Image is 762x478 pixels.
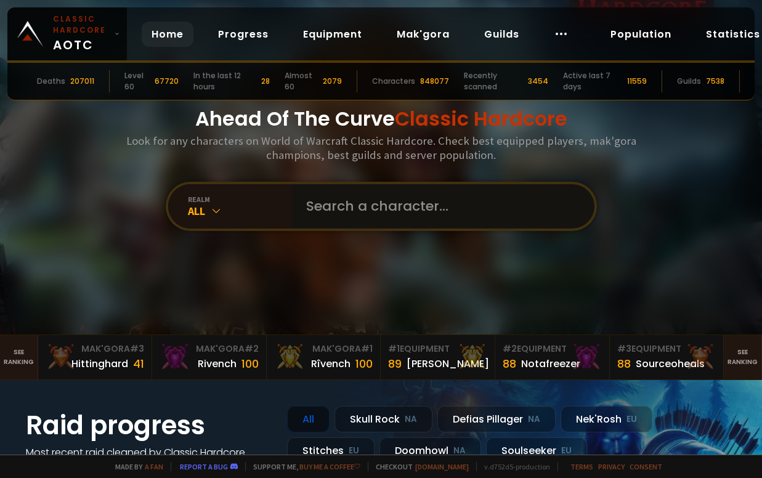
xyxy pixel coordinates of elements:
div: Notafreezer [521,356,580,371]
h4: Most recent raid cleaned by Classic Hardcore guilds [26,445,272,476]
small: NA [453,445,466,457]
div: Skull Rock [334,406,432,432]
small: EU [626,413,637,426]
a: Mak'Gora#2Rivench100 [152,335,267,379]
div: All [287,406,330,432]
div: Mak'Gora [274,342,373,355]
a: [DOMAIN_NAME] [415,462,469,471]
div: 41 [133,355,144,372]
div: 11559 [627,76,647,87]
a: Buy me a coffee [299,462,360,471]
div: [PERSON_NAME] [407,356,489,371]
h3: Look for any characters on World of Warcraft Classic Hardcore. Check best equipped players, mak'g... [121,134,641,162]
div: 848077 [420,76,449,87]
div: Active last 7 days [563,70,622,92]
span: # 3 [130,342,144,355]
a: Report a bug [180,462,228,471]
small: NA [405,413,417,426]
a: Equipment [293,22,372,47]
small: NA [528,413,540,426]
span: # 2 [245,342,259,355]
a: Mak'Gora#3Hittinghard41 [38,335,153,379]
span: Support me, [245,462,360,471]
div: Guilds [677,76,701,87]
a: Terms [570,462,593,471]
span: # 2 [503,342,517,355]
span: Checkout [368,462,469,471]
a: Seeranking [724,335,762,379]
a: Progress [208,22,278,47]
a: Home [142,22,193,47]
a: Mak'Gora#1Rîvench100 [267,335,381,379]
div: realm [188,195,291,204]
span: AOTC [53,14,110,54]
h1: Raid progress [26,406,272,445]
a: a fan [145,462,163,471]
a: Privacy [598,462,625,471]
a: Population [601,22,681,47]
div: Nek'Rosh [561,406,652,432]
input: Search a character... [299,184,580,229]
div: 207011 [70,76,94,87]
span: v. d752d5 - production [476,462,550,471]
div: 28 [261,76,270,87]
small: EU [349,445,359,457]
a: Guilds [474,22,529,47]
div: 7538 [706,76,724,87]
div: Equipment [388,342,487,355]
div: Mak'Gora [160,342,259,355]
div: 100 [355,355,373,372]
a: Consent [630,462,662,471]
div: Characters [372,76,415,87]
div: Soulseeker [486,437,587,464]
div: Stitches [287,437,375,464]
div: Sourceoheals [636,356,705,371]
div: Rivench [198,356,237,371]
div: Hittinghard [71,356,128,371]
div: Mak'Gora [46,342,145,355]
h1: Ahead Of The Curve [195,104,567,134]
div: Equipment [503,342,602,355]
div: Recently scanned [464,70,524,92]
div: All [188,204,291,218]
span: # 1 [388,342,400,355]
span: Made by [108,462,163,471]
div: 67720 [155,76,179,87]
a: #1Equipment89[PERSON_NAME] [381,335,495,379]
div: Level 60 [124,70,150,92]
div: Deaths [37,76,65,87]
span: Classic Hardcore [395,105,567,132]
span: # 1 [361,342,373,355]
small: Classic Hardcore [53,14,110,36]
a: Mak'gora [387,22,460,47]
div: Rîvench [311,356,351,371]
small: EU [561,445,572,457]
div: 3454 [528,76,548,87]
div: 2079 [323,76,342,87]
a: Classic HardcoreAOTC [7,7,127,60]
div: In the last 12 hours [193,70,256,92]
div: Doomhowl [379,437,481,464]
div: 89 [388,355,402,372]
div: 88 [503,355,516,372]
span: # 3 [617,342,631,355]
div: Almost 60 [285,70,318,92]
div: Defias Pillager [437,406,556,432]
div: 88 [617,355,631,372]
div: Equipment [617,342,716,355]
a: #3Equipment88Sourceoheals [610,335,724,379]
div: 100 [241,355,259,372]
a: #2Equipment88Notafreezer [495,335,610,379]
